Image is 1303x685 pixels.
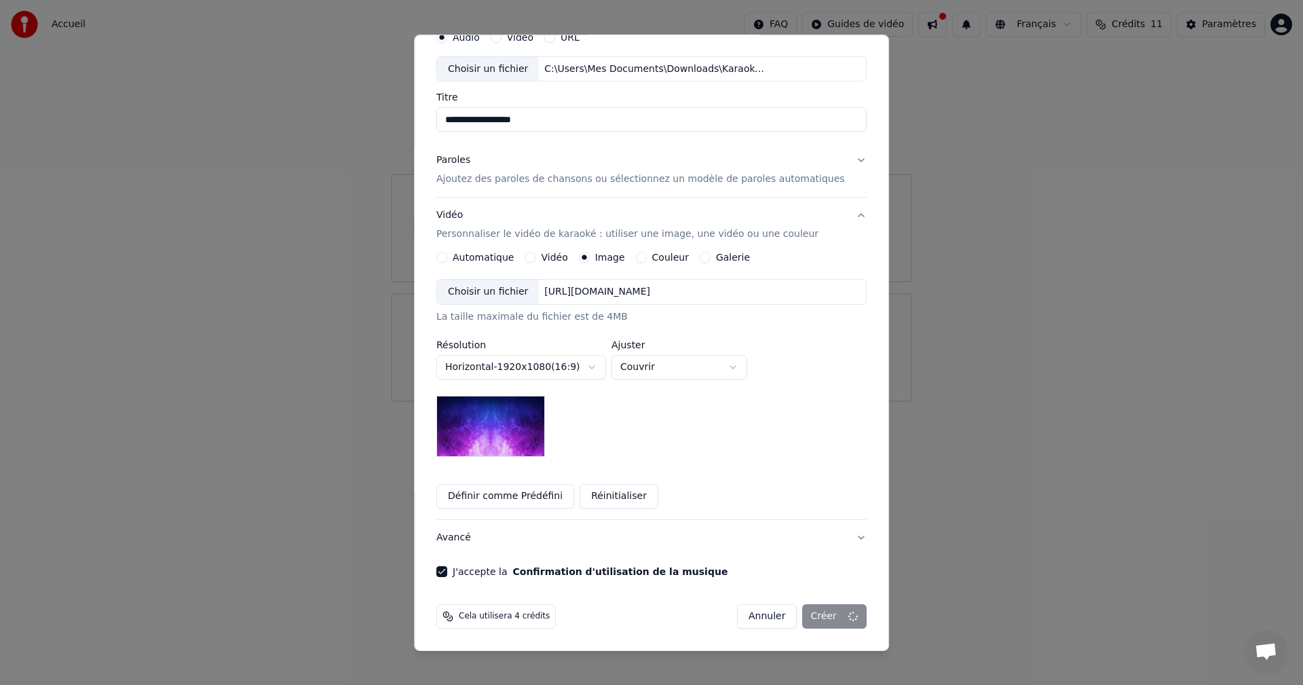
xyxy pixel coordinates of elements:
label: Titre [436,92,867,102]
label: Vidéo [542,253,568,262]
label: Audio [453,32,480,41]
div: Choisir un fichier [437,56,539,81]
label: J'accepte la [453,567,728,576]
label: Vidéo [507,32,533,41]
p: Ajoutez des paroles de chansons ou sélectionnez un modèle de paroles automatiques [436,172,845,186]
label: Ajuster [611,340,747,350]
button: J'accepte la [513,567,728,576]
div: [URL][DOMAIN_NAME] [540,285,656,299]
button: Définir comme Prédéfini [436,484,574,508]
button: ParolesAjoutez des paroles de chansons ou sélectionnez un modèle de paroles automatiques [436,143,867,197]
label: Automatique [453,253,514,262]
label: Résolution [436,340,606,350]
p: Personnaliser le vidéo de karaoké : utiliser une image, une vidéo ou une couleur [436,227,818,241]
span: Cela utilisera 4 crédits [459,611,550,622]
label: Image [595,253,625,262]
label: Couleur [652,253,689,262]
button: Réinitialiser [580,484,658,508]
div: Paroles [436,153,470,167]
div: C:\Users\Mes Documents\Downloads\Karaoké L'Amérique - [PERSON_NAME] [music].mp3 [540,62,770,75]
div: La taille maximale du fichier est de 4MB [436,310,867,324]
button: Avancé [436,520,867,555]
label: URL [561,32,580,41]
button: Annuler [737,604,797,629]
button: VidéoPersonnaliser le vidéo de karaoké : utiliser une image, une vidéo ou une couleur [436,198,867,252]
label: Galerie [716,253,750,262]
div: Vidéo [436,208,818,241]
div: VidéoPersonnaliser le vidéo de karaoké : utiliser une image, une vidéo ou une couleur [436,252,867,519]
div: Choisir un fichier [437,280,539,304]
